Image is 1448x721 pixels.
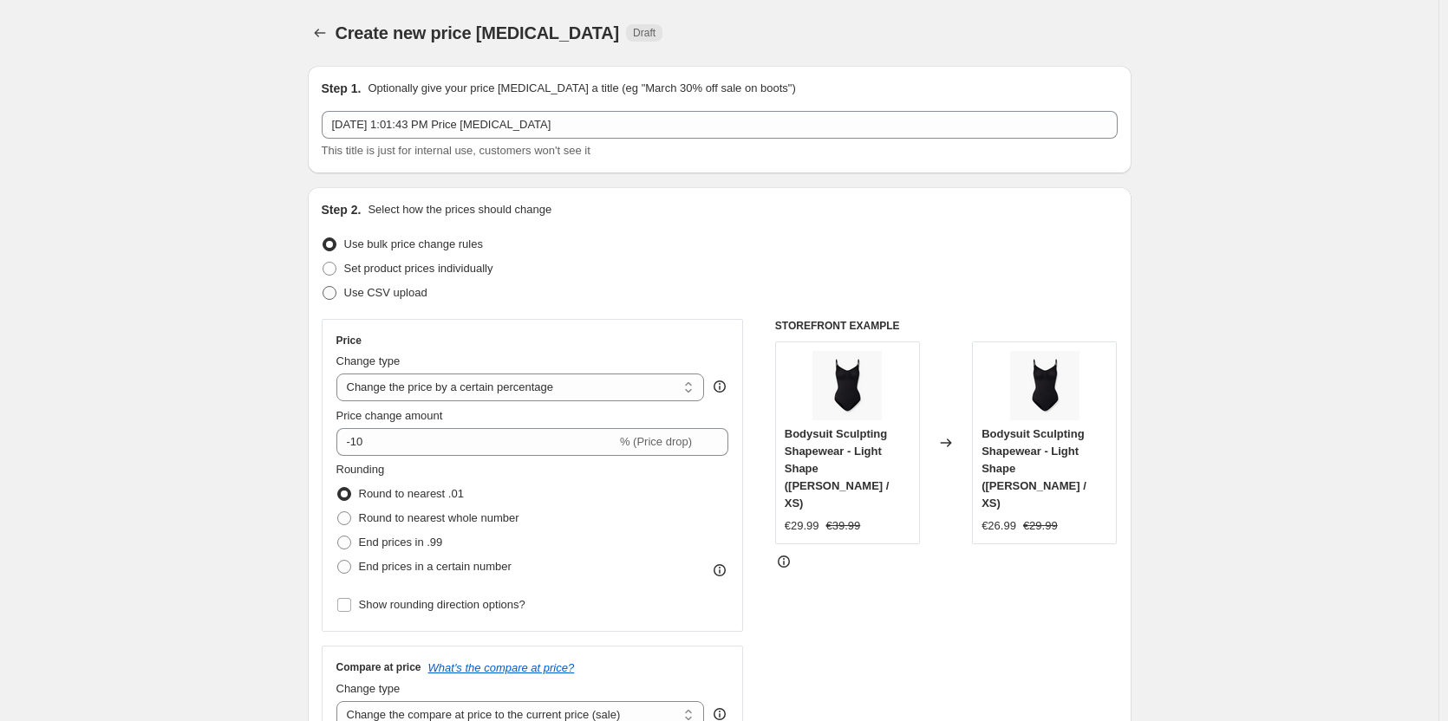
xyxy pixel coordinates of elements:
input: -15 [336,428,616,456]
span: End prices in a certain number [359,560,512,573]
span: Create new price [MEDICAL_DATA] [336,23,620,42]
p: Select how the prices should change [368,201,551,218]
div: help [711,378,728,395]
span: €29.99 [1023,519,1058,532]
span: Use CSV upload [344,286,427,299]
span: Show rounding direction options? [359,598,525,611]
span: €39.99 [826,519,861,532]
h3: Price [336,334,362,348]
h3: Compare at price [336,660,421,674]
h2: Step 2. [322,201,362,218]
span: Bodysuit Sculpting Shapewear - Light Shape ([PERSON_NAME] / XS) [785,427,890,510]
button: Price change jobs [308,21,332,45]
span: Draft [633,26,656,40]
span: Round to nearest .01 [359,487,464,500]
span: Use bulk price change rules [344,237,483,250]
span: End prices in .99 [359,536,443,549]
span: Price change amount [336,409,443,422]
span: Set product prices individually [344,262,493,275]
span: % (Price drop) [620,435,692,448]
span: Change type [336,682,401,695]
span: €29.99 [785,519,819,532]
h6: STOREFRONT EXAMPLE [775,319,1118,333]
span: Rounding [336,463,385,476]
span: Bodysuit Sculpting Shapewear - Light Shape ([PERSON_NAME] / XS) [982,427,1086,510]
input: 30% off holiday sale [322,111,1118,139]
img: t_Titelbild_1.1_80x.png [1010,351,1079,420]
h2: Step 1. [322,80,362,97]
span: €26.99 [982,519,1016,532]
p: Optionally give your price [MEDICAL_DATA] a title (eg "March 30% off sale on boots") [368,80,795,97]
span: Change type [336,354,401,367]
span: Round to nearest whole number [359,511,519,524]
img: t_Titelbild_1.1_80x.png [812,351,882,420]
span: This title is just for internal use, customers won't see it [322,144,590,157]
button: What's the compare at price? [428,661,575,674]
